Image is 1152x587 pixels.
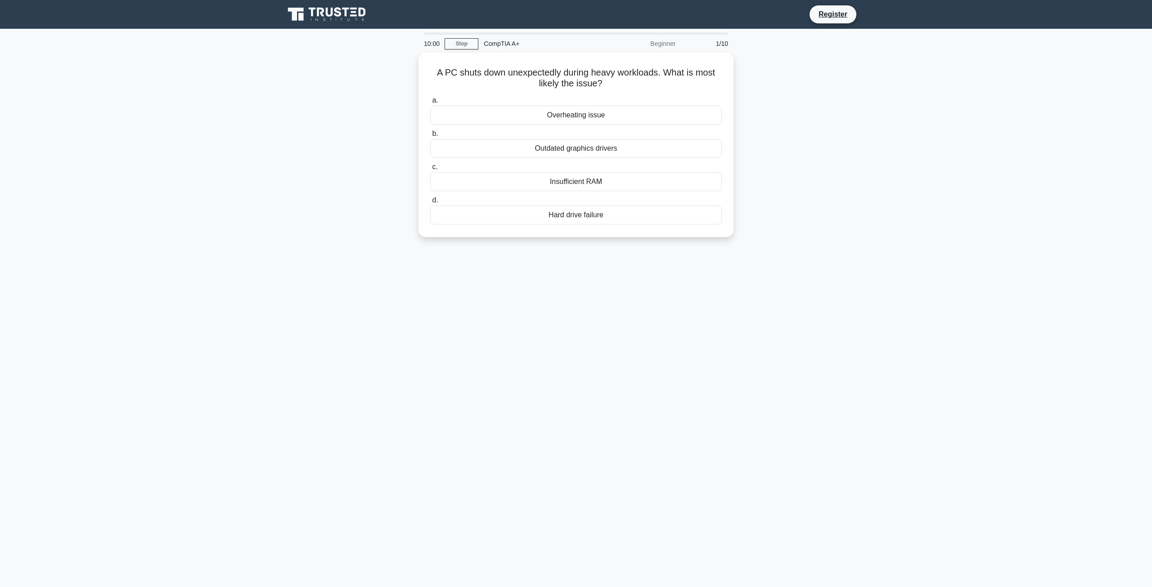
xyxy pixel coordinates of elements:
div: Hard drive failure [430,206,722,224]
div: 10:00 [418,35,445,53]
span: a. [432,96,438,104]
div: Overheating issue [430,106,722,125]
span: d. [432,196,438,204]
div: Outdated graphics drivers [430,139,722,158]
div: 1/10 [681,35,733,53]
span: c. [432,163,437,170]
div: Insufficient RAM [430,172,722,191]
span: b. [432,130,438,137]
h5: A PC shuts down unexpectedly during heavy workloads. What is most likely the issue? [429,67,723,90]
a: Register [813,9,853,20]
div: Beginner [602,35,681,53]
a: Stop [445,38,478,49]
div: CompTIA A+ [478,35,602,53]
